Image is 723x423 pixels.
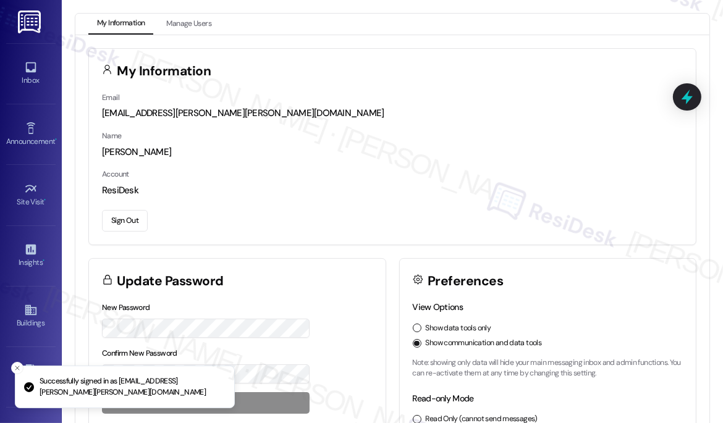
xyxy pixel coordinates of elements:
[102,146,683,159] div: [PERSON_NAME]
[413,393,474,404] label: Read-only Mode
[102,107,683,120] div: [EMAIL_ADDRESS][PERSON_NAME][PERSON_NAME][DOMAIN_NAME]
[426,323,491,334] label: Show data tools only
[413,301,463,312] label: View Options
[6,239,56,272] a: Insights •
[6,361,56,394] a: Leads
[102,303,150,312] label: New Password
[55,135,57,144] span: •
[43,256,44,265] span: •
[102,131,122,141] label: Name
[426,338,542,349] label: Show communication and data tools
[428,275,503,288] h3: Preferences
[117,65,211,78] h3: My Information
[40,376,224,398] p: Successfully signed in as [EMAIL_ADDRESS][PERSON_NAME][PERSON_NAME][DOMAIN_NAME]
[102,210,148,232] button: Sign Out
[11,362,23,374] button: Close toast
[18,10,43,33] img: ResiDesk Logo
[102,93,119,103] label: Email
[102,184,683,197] div: ResiDesk
[413,358,683,379] p: Note: showing only data will hide your main messaging inbox and admin functions. You can re-activ...
[6,57,56,90] a: Inbox
[6,178,56,212] a: Site Visit •
[158,14,220,35] button: Manage Users
[6,299,56,333] a: Buildings
[44,196,46,204] span: •
[88,14,153,35] button: My Information
[117,275,224,288] h3: Update Password
[102,169,129,179] label: Account
[102,348,177,358] label: Confirm New Password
